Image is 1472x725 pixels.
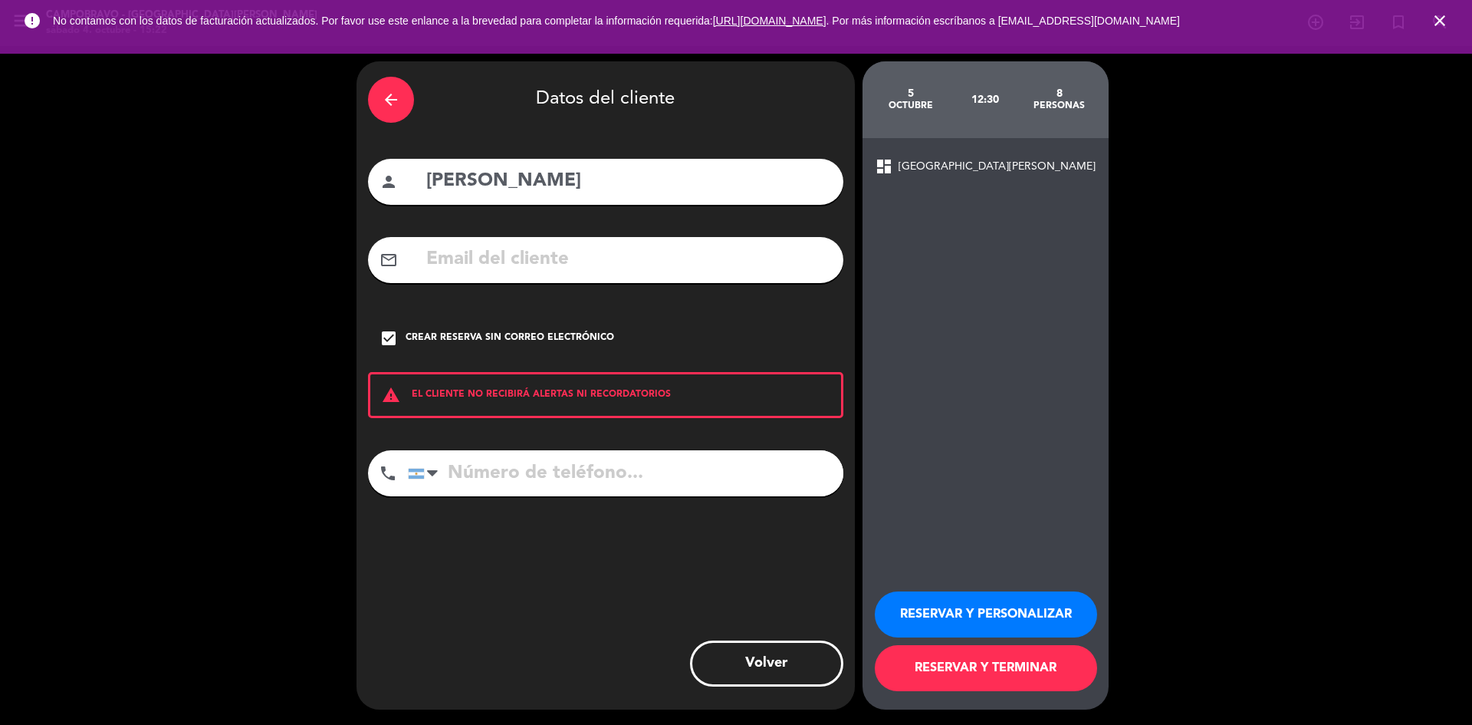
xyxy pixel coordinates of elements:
i: mail_outline [379,251,398,269]
button: RESERVAR Y PERSONALIZAR [875,592,1097,638]
input: Número de teléfono... [408,450,843,496]
i: check_box [379,329,398,348]
div: 8 [1022,87,1096,100]
input: Email del cliente [425,244,832,275]
a: . Por más información escríbanos a [EMAIL_ADDRESS][DOMAIN_NAME] [826,15,1180,27]
div: personas [1022,100,1096,112]
i: phone [379,464,397,483]
i: person [379,173,398,191]
div: EL CLIENTE NO RECIBIRÁ ALERTAS NI RECORDATORIOS [368,372,843,418]
div: octubre [874,100,948,112]
div: 5 [874,87,948,100]
div: 12:30 [948,73,1022,127]
span: [GEOGRAPHIC_DATA][PERSON_NAME] [899,158,1096,176]
i: error [23,12,41,30]
i: warning [370,386,412,404]
a: [URL][DOMAIN_NAME] [713,15,826,27]
div: Crear reserva sin correo electrónico [406,331,614,346]
i: close [1431,12,1449,30]
i: arrow_back [382,91,400,109]
span: No contamos con los datos de facturación actualizados. Por favor use este enlance a la brevedad p... [53,15,1180,27]
button: Volver [690,641,843,687]
div: Argentina: +54 [409,451,444,496]
div: Datos del cliente [368,73,843,127]
input: Nombre del cliente [425,166,832,197]
span: dashboard [875,157,893,176]
button: RESERVAR Y TERMINAR [875,645,1097,691]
